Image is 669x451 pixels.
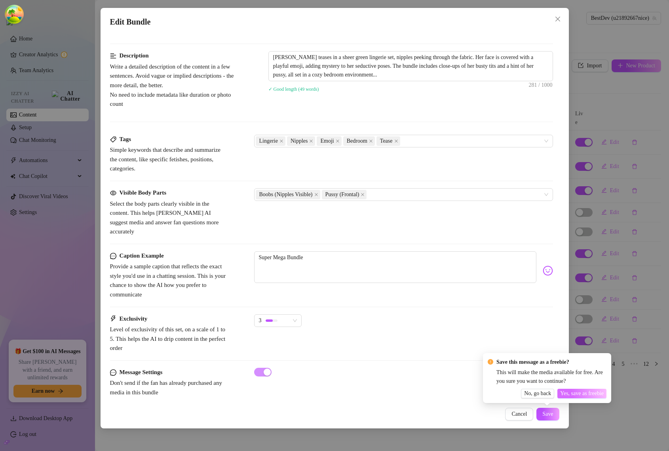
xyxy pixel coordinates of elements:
[314,193,318,197] span: close
[376,136,400,146] span: Tease
[551,16,564,22] span: Close
[291,137,308,145] span: Nipples
[317,136,341,146] span: Emoji
[380,137,393,145] span: Tease
[256,136,285,146] span: Lingerie
[555,16,561,22] span: close
[120,315,148,322] strong: Exclusivity
[259,315,262,327] span: 3
[120,252,164,259] strong: Caption Example
[110,63,234,107] span: Write a detailed description of the content in a few sentences. Avoid vague or implied descriptio...
[496,368,606,386] div: This will make the media available for free. Are you sure you want to continue?
[110,380,222,396] span: Don't send if the fan has already purchased any media in this bundle
[347,137,367,145] span: Bedroom
[361,193,365,197] span: close
[343,136,375,146] span: Bedroom
[560,390,604,397] span: Yes, save as freebie
[110,326,226,351] span: Level of exclusivity of this set, on a scale of 1 to 5. This helps the AI to drip content in the ...
[110,51,116,61] span: align-left
[496,358,606,367] div: Save this message as a freebie?
[110,147,221,172] span: Simple keywords that describe and summarize the content, like specific fetishes, positions, categ...
[369,139,373,143] span: close
[287,136,315,146] span: Nipples
[110,201,219,235] span: Select the body parts clearly visible in the content. This helps [PERSON_NAME] AI suggest media a...
[325,190,359,199] span: Pussy (Frontal)
[110,190,116,196] span: eye
[6,6,22,22] button: Open Tanstack query devtools
[536,408,559,420] button: Save
[543,266,553,276] img: svg%3e
[394,139,398,143] span: close
[110,368,116,377] span: message
[320,137,334,145] span: Emoji
[254,251,536,283] textarea: Super Mega Bundle
[336,139,340,143] span: close
[110,263,226,298] span: Provide a sample caption that reflects the exact style you'd use in a chatting session. This is y...
[110,16,151,28] span: Edit Bundle
[551,13,564,25] button: Close
[511,411,527,417] span: Cancel
[279,139,283,143] span: close
[120,369,163,375] strong: Message Settings
[120,136,131,142] strong: Tags
[256,190,320,199] span: Boobs (Nipples Visible)
[110,251,116,261] span: message
[259,137,278,145] span: Lingerie
[120,189,167,196] strong: Visible Body Parts
[269,52,553,81] textarea: [PERSON_NAME] teases in a sheer green lingerie set, nipples peeking through the fabric. Her face ...
[542,411,553,417] span: Save
[524,390,551,397] span: No, go back
[110,314,116,324] span: thunderbolt
[322,190,367,199] span: Pussy (Frontal)
[268,86,319,92] span: ✓ Good length (49 words)
[521,389,554,398] button: No, go back
[120,52,149,59] strong: Description
[259,190,313,199] span: Boobs (Nipples Visible)
[110,136,116,143] span: tag
[488,359,493,365] span: exclamation-circle
[505,408,533,420] button: Cancel
[309,139,313,143] span: close
[557,389,606,398] button: Yes, save as freebie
